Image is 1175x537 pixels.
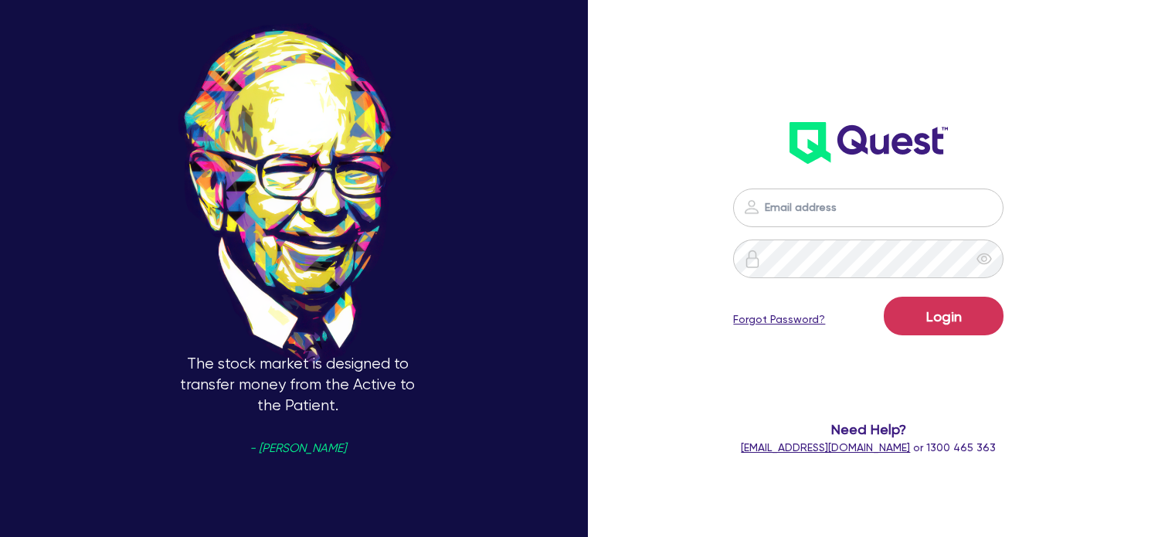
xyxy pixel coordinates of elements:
img: icon-password [742,198,761,216]
span: Need Help? [716,419,1020,440]
input: Email address [733,189,1004,227]
span: or 1300 465 363 [741,441,996,454]
button: Login [884,297,1004,335]
a: Forgot Password? [733,311,825,328]
img: wH2k97JdezQIQAAAABJRU5ErkJggg== [790,122,948,164]
span: - [PERSON_NAME] [250,443,346,454]
span: eye [976,251,992,267]
img: icon-password [743,250,762,268]
a: [EMAIL_ADDRESS][DOMAIN_NAME] [741,441,910,454]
